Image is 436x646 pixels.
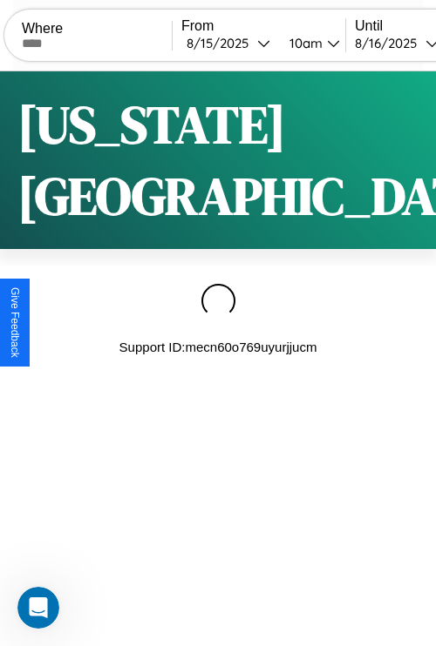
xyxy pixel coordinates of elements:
div: Give Feedback [9,287,21,358]
p: Support ID: mecn60o769uyurjjucm [119,335,317,359]
div: 8 / 16 / 2025 [355,35,426,51]
div: 8 / 15 / 2025 [187,35,257,51]
label: From [181,18,345,34]
button: 10am [276,34,345,52]
label: Where [22,21,172,37]
button: 8/15/2025 [181,34,276,52]
div: 10am [281,35,327,51]
iframe: Intercom live chat [17,587,59,629]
